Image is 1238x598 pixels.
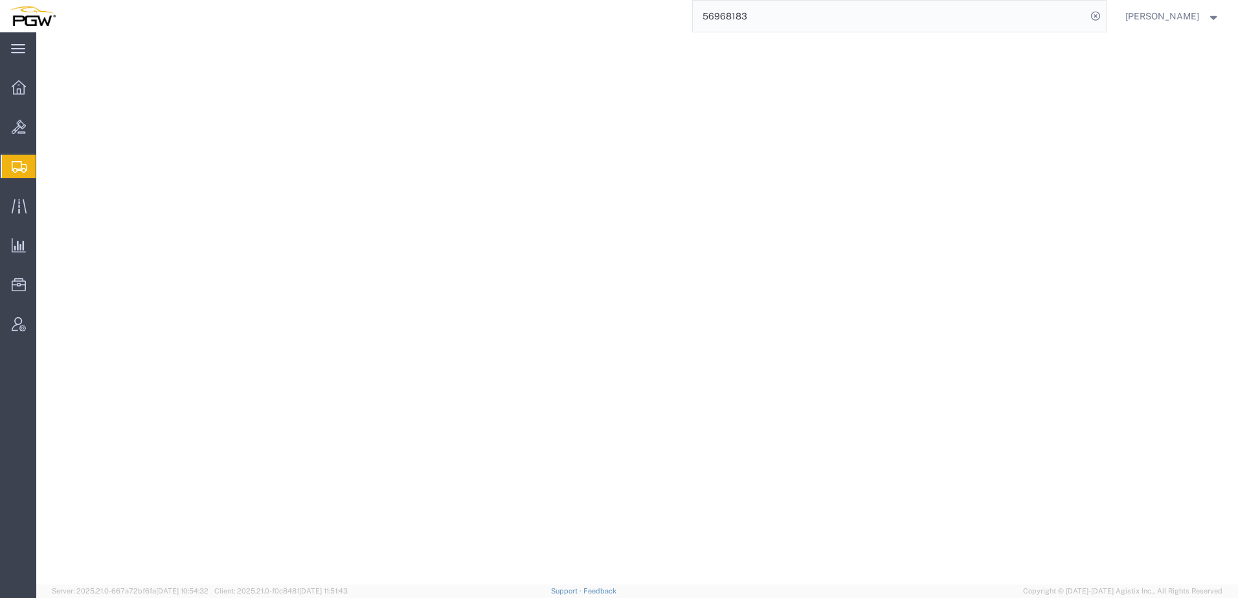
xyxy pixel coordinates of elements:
span: Client: 2025.21.0-f0c8481 [214,587,348,595]
button: [PERSON_NAME] [1125,8,1221,24]
span: [DATE] 11:51:43 [299,587,348,595]
input: Search for shipment number, reference number [693,1,1086,32]
a: Support [551,587,583,595]
a: Feedback [583,587,616,595]
span: Server: 2025.21.0-667a72bf6fa [52,587,208,595]
img: logo [9,6,56,26]
span: Copyright © [DATE]-[DATE] Agistix Inc., All Rights Reserved [1023,586,1222,597]
span: Amber Hickey [1125,9,1199,23]
span: [DATE] 10:54:32 [156,587,208,595]
iframe: FS Legacy Container [36,32,1238,584]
